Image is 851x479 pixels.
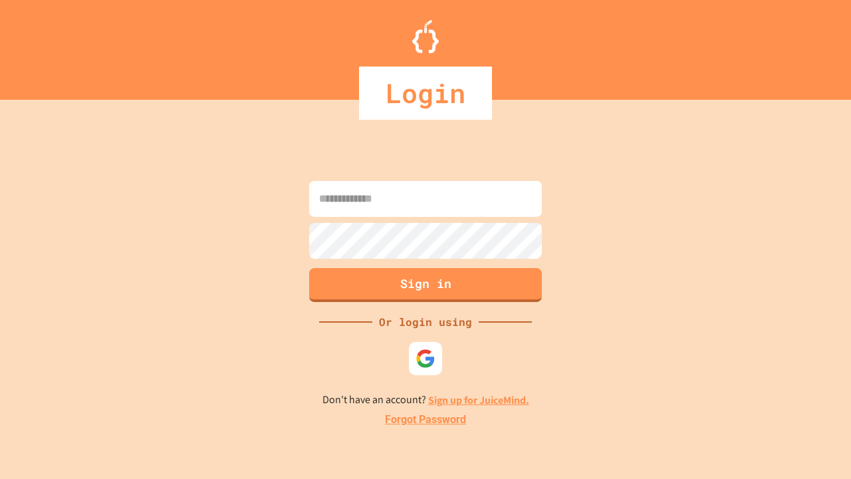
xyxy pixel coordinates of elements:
[795,426,838,466] iframe: chat widget
[428,393,529,407] a: Sign up for JuiceMind.
[416,349,435,369] img: google-icon.svg
[741,368,838,424] iframe: chat widget
[322,392,529,408] p: Don't have an account?
[385,412,466,428] a: Forgot Password
[359,67,492,120] div: Login
[372,314,479,330] div: Or login using
[309,268,542,302] button: Sign in
[412,20,439,53] img: Logo.svg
